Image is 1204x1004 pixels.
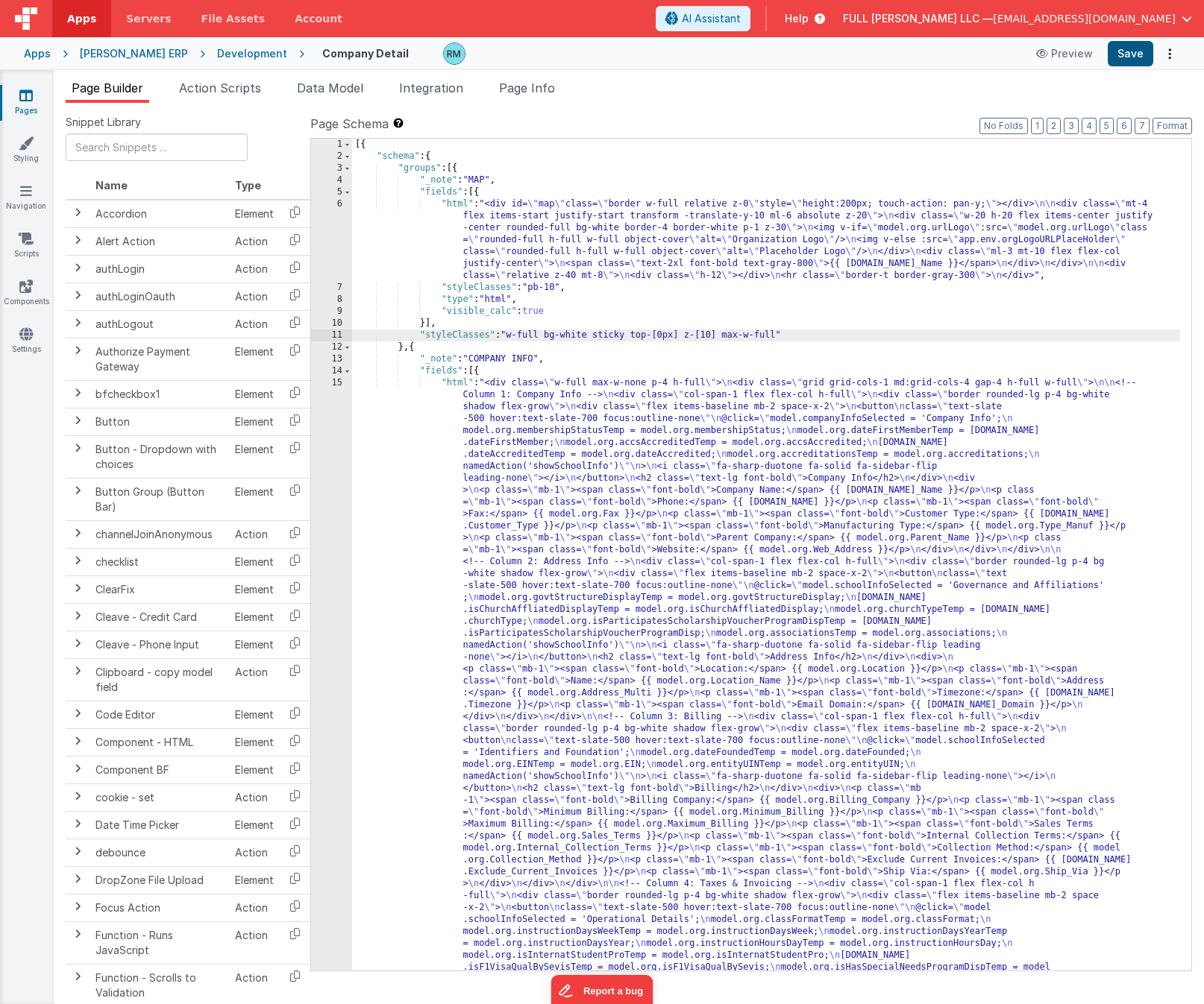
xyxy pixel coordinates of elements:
button: Preview [1027,42,1102,66]
span: Servers [126,11,171,26]
button: 5 [1100,118,1114,134]
td: Element [229,478,280,520]
td: Authorize Payment Gateway [90,338,229,380]
button: 3 [1064,118,1079,134]
button: 4 [1082,118,1097,134]
td: Function - Runs JavaScript [90,921,229,964]
span: Snippet Library [66,115,141,130]
td: Code Editor [90,701,229,728]
td: Action [229,783,280,811]
span: Type [235,179,261,192]
div: 1 [311,139,352,151]
td: Cleave - Phone Input [90,631,229,658]
div: 13 [311,353,352,365]
button: No Folds [979,118,1028,134]
td: Element [229,380,280,408]
h4: Company Detail [322,48,409,59]
span: Page Builder [72,80,143,95]
div: Development [217,46,287,61]
div: 10 [311,318,352,329]
td: Accordion [90,200,229,228]
td: Action [229,921,280,964]
div: 2 [311,151,352,162]
span: Integration [399,80,463,95]
td: Action [229,520,280,548]
button: FULL [PERSON_NAME] LLC — [EMAIL_ADDRESS][DOMAIN_NAME] [843,11,1192,26]
button: 6 [1117,118,1132,134]
td: Action [229,255,280,282]
input: Search Snippets ... [66,133,248,161]
td: Element [229,435,280,478]
td: Element [229,728,280,756]
div: 8 [311,294,352,306]
div: 9 [311,306,352,318]
td: Action [229,658,280,701]
div: 3 [311,162,352,174]
td: Element [229,811,280,839]
td: cookie - set [90,783,229,811]
td: DropZone File Upload [90,866,229,894]
td: bfcheckbox1 [90,380,229,408]
div: 4 [311,174,352,186]
span: Apps [67,11,96,26]
td: authLogin [90,255,229,282]
td: Focus Action [90,894,229,921]
button: Options [1159,43,1180,64]
button: Format [1153,118,1192,134]
button: 2 [1047,118,1061,134]
td: Action [229,894,280,921]
td: Action [229,839,280,866]
td: Element [229,408,280,435]
td: Element [229,548,280,575]
td: Date Time Picker [90,811,229,839]
span: Data Model [297,80,363,95]
td: Clipboard - copy model field [90,658,229,701]
span: Page Info [499,80,555,95]
span: Help [785,11,809,26]
td: Action [229,227,280,255]
div: 14 [311,365,352,377]
span: Action Scripts [179,80,261,95]
td: Cleave - Credit Card [90,603,229,631]
td: debounce [90,839,229,866]
div: 5 [311,186,352,198]
td: Component - HTML [90,728,229,756]
td: Element [229,200,280,228]
div: 6 [311,198,352,282]
div: Apps [24,46,51,61]
td: Element [229,631,280,658]
div: [PERSON_NAME] ERP [80,46,188,61]
td: Element [229,756,280,783]
button: 7 [1135,118,1150,134]
div: 7 [311,282,352,294]
td: channelJoinAnonymous [90,520,229,548]
span: Name [95,179,128,192]
td: checklist [90,548,229,575]
td: authLoginOauth [90,282,229,310]
td: Element [229,603,280,631]
td: ClearFix [90,575,229,603]
button: AI Assistant [656,6,750,31]
td: authLogout [90,310,229,338]
span: AI Assistant [682,11,741,26]
span: File Assets [201,11,266,26]
div: 12 [311,341,352,353]
td: Alert Action [90,227,229,255]
td: Action [229,310,280,338]
span: [EMAIL_ADDRESS][DOMAIN_NAME] [993,11,1176,26]
td: Action [229,282,280,310]
div: 11 [311,329,352,341]
img: b13c88abc1fc393ceceb84a58fc04ef4 [444,43,465,64]
button: Save [1108,41,1153,66]
td: Button Group (Button Bar) [90,478,229,520]
td: Element [229,866,280,894]
td: Element [229,701,280,728]
td: Element [229,338,280,380]
span: FULL [PERSON_NAME] LLC — [843,11,993,26]
span: Page Schema [310,115,389,133]
td: Button [90,408,229,435]
td: Component BF [90,756,229,783]
td: Element [229,575,280,603]
td: Button - Dropdown with choices [90,435,229,478]
button: 1 [1031,118,1044,134]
